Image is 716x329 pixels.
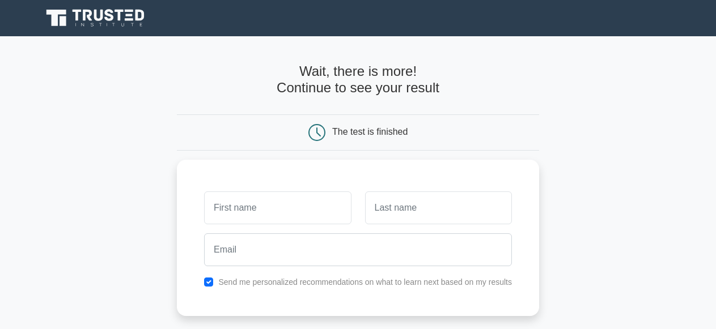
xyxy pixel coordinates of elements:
[332,127,408,136] div: The test is finished
[204,233,512,266] input: Email
[177,63,539,96] h4: Wait, there is more! Continue to see your result
[365,191,512,224] input: Last name
[204,191,351,224] input: First name
[218,277,512,287] label: Send me personalized recommendations on what to learn next based on my results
